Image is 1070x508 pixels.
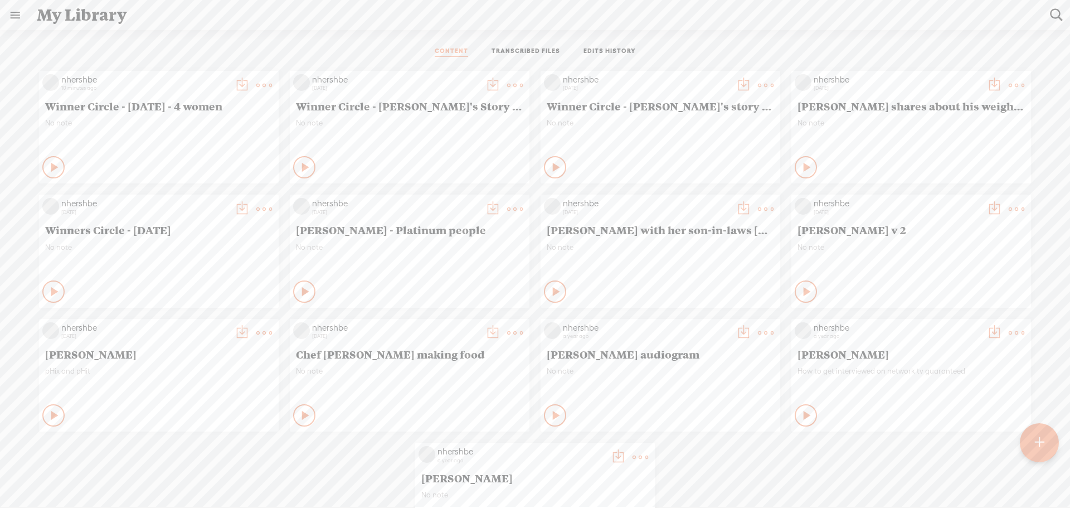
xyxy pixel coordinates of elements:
[814,74,981,85] div: nhershbe
[814,333,981,340] div: a year ago
[296,118,523,128] span: No note
[814,322,981,333] div: nhershbe
[296,223,523,236] span: [PERSON_NAME] - Platinum people
[547,223,774,236] span: [PERSON_NAME] with her son-in-laws [MEDICAL_DATA]
[293,322,310,339] img: videoLoading.png
[42,74,59,91] img: videoLoading.png
[544,198,561,215] img: videoLoading.png
[814,209,981,216] div: [DATE]
[61,322,228,333] div: nhershbe
[795,74,811,91] img: videoLoading.png
[45,99,273,113] span: Winner Circle - [DATE] - 4 women
[437,457,605,464] div: a year ago
[563,209,730,216] div: [DATE]
[544,322,561,339] img: videoLoading.png
[563,333,730,340] div: a year ago
[814,198,981,209] div: nhershbe
[296,243,523,252] span: No note
[795,198,811,215] img: videoLoading.png
[312,209,479,216] div: [DATE]
[312,333,479,340] div: [DATE]
[312,322,479,333] div: nhershbe
[563,85,730,91] div: [DATE]
[29,1,1042,30] div: My Library
[544,74,561,91] img: videoLoading.png
[45,118,273,128] span: No note
[797,366,1025,400] div: How to get interviewed on network tv guaranteed
[42,198,59,215] img: videoLoading.png
[547,99,774,113] span: Winner Circle - [PERSON_NAME]'s story [DATE]
[296,99,523,113] span: Winner Circle - [PERSON_NAME]'s Story - [DATE]
[797,99,1025,113] span: [PERSON_NAME] shares about his weight loss with pHix
[296,347,523,361] span: Chef [PERSON_NAME] making food
[437,446,605,457] div: nhershbe
[421,471,649,485] span: [PERSON_NAME]
[45,223,273,236] span: Winners Circle - [DATE]
[61,198,228,209] div: nhershbe
[797,243,1025,252] span: No note
[45,366,273,400] div: pHix and pHit
[312,198,479,209] div: nhershbe
[312,74,479,85] div: nhershbe
[563,74,730,85] div: nhershbe
[61,85,228,91] div: 10 minutes ago
[563,198,730,209] div: nhershbe
[547,118,774,128] span: No note
[61,74,228,85] div: nhershbe
[419,446,435,463] img: videoLoading.png
[814,85,981,91] div: [DATE]
[797,223,1025,236] span: [PERSON_NAME] v 2
[797,118,1025,128] span: No note
[293,198,310,215] img: videoLoading.png
[563,322,730,333] div: nhershbe
[296,366,523,376] span: No note
[547,366,774,376] span: No note
[795,322,811,339] img: videoLoading.png
[797,347,1025,361] span: [PERSON_NAME]
[61,333,228,340] div: [DATE]
[312,85,479,91] div: [DATE]
[547,243,774,252] span: No note
[45,243,273,252] span: No note
[42,322,59,339] img: videoLoading.png
[61,209,228,216] div: [DATE]
[45,347,273,361] span: [PERSON_NAME]
[293,74,310,91] img: videoLoading.png
[421,490,649,500] span: No note
[583,47,636,57] a: EDITS HISTORY
[435,47,468,57] a: CONTENT
[492,47,560,57] a: TRANSCRIBED FILES
[547,347,774,361] span: [PERSON_NAME] audiogram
